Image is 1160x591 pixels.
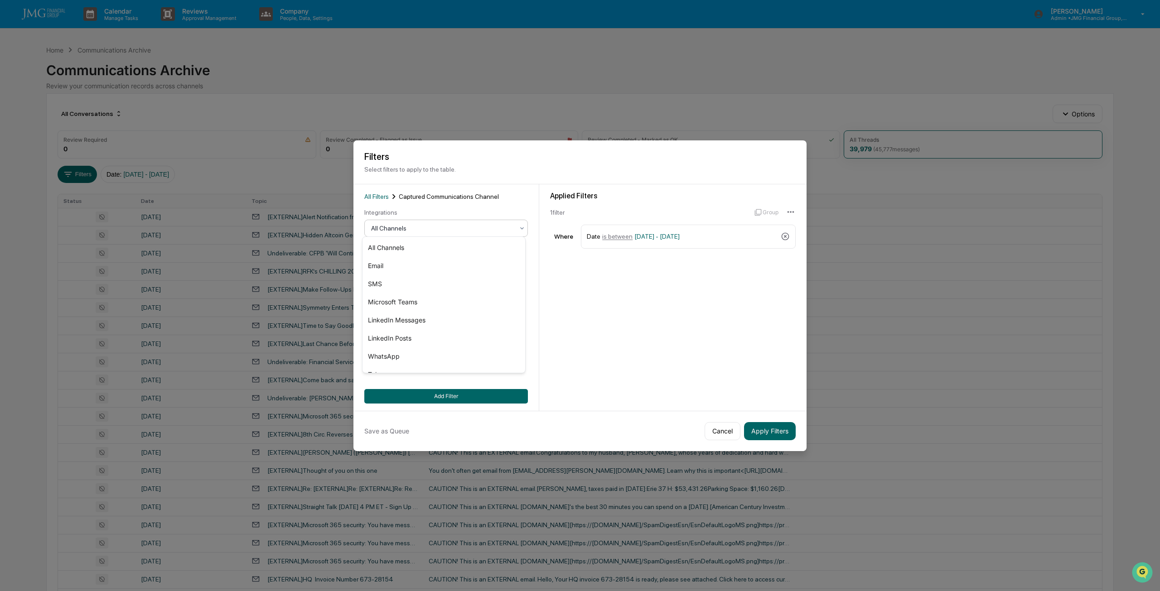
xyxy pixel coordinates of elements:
[90,154,110,160] span: Pylon
[5,111,62,127] a: 🖐️Preclearance
[75,114,112,123] span: Attestations
[364,389,528,404] button: Add Filter
[364,151,796,162] h2: Filters
[362,275,525,293] div: SMS
[362,293,525,311] div: Microsoft Teams
[9,132,16,139] div: 🔎
[154,72,165,83] button: Start new chat
[587,229,777,245] div: Date
[362,239,525,257] div: All Channels
[31,69,149,78] div: Start new chat
[362,347,525,365] div: WhatsApp
[364,422,409,440] button: Save as Queue
[362,311,525,329] div: LinkedIn Messages
[362,257,525,275] div: Email
[18,131,57,140] span: Data Lookup
[744,422,796,440] button: Apply Filters
[364,193,389,200] span: All Filters
[602,233,633,240] span: is between
[550,209,747,216] div: 1 filter
[31,78,115,86] div: We're available if you need us!
[399,193,499,200] span: Captured Communications Channel
[62,111,116,127] a: 🗄️Attestations
[66,115,73,122] div: 🗄️
[550,233,577,240] div: Where
[550,192,796,200] div: Applied Filters
[634,233,680,240] span: [DATE] - [DATE]
[362,329,525,347] div: LinkedIn Posts
[9,69,25,86] img: 1746055101610-c473b297-6a78-478c-a979-82029cc54cd1
[754,205,778,220] button: Group
[9,115,16,122] div: 🖐️
[364,166,796,173] p: Select filters to apply to the table.
[364,209,528,216] div: Integrations
[18,114,58,123] span: Preclearance
[5,128,61,144] a: 🔎Data Lookup
[1131,561,1155,586] iframe: Open customer support
[362,365,525,384] div: Telegram
[64,153,110,160] a: Powered byPylon
[9,19,165,34] p: How can we help?
[705,422,740,440] button: Cancel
